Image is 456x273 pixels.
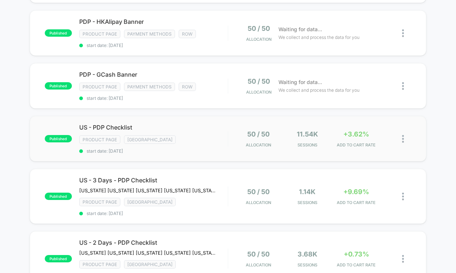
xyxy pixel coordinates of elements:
span: Allocation [246,262,271,267]
input: Volume [180,118,202,125]
span: ROW [179,30,196,38]
span: 50 / 50 [247,250,270,258]
button: Play, NEW DEMO 2025-VEED.mp4 [107,57,125,74]
span: PDP - HKAlipay Banner [79,18,228,25]
span: start date: [DATE] [79,95,228,101]
span: US - 2 Days - PDP Checklist [79,239,228,246]
span: 1.14k [299,188,315,196]
span: published [45,135,72,142]
span: [GEOGRAPHIC_DATA] [124,135,176,144]
span: 3.68k [298,250,317,258]
span: We collect and process the data for you [278,34,360,41]
span: ROW [179,83,196,91]
span: 50 / 50 [248,25,270,32]
span: Product Page [79,260,120,269]
button: Play, NEW DEMO 2025-VEED.mp4 [4,116,15,127]
span: 11.54k [297,130,318,138]
span: Sessions [285,200,330,205]
span: +3.62% [343,130,369,138]
span: Product Page [79,83,120,91]
span: published [45,29,72,37]
span: +0.73% [344,250,369,258]
span: published [45,82,72,90]
img: close [402,82,404,90]
span: start date: [DATE] [79,148,228,154]
span: Waiting for data... [278,78,322,86]
span: published [45,193,72,200]
span: Product Page [79,30,120,38]
span: Product Page [79,198,120,206]
span: US - PDP Checklist [79,124,228,131]
img: close [402,135,404,143]
span: ADD TO CART RATE [334,262,379,267]
span: Sessions [285,142,330,148]
span: Product Page [79,135,120,144]
div: Current time [149,117,165,125]
img: close [402,193,404,200]
span: payment methods [124,30,175,38]
span: [GEOGRAPHIC_DATA] [124,260,176,269]
span: ADD TO CART RATE [334,200,379,205]
img: close [402,29,404,37]
span: We collect and process the data for you [278,87,360,94]
span: 50 / 50 [247,188,270,196]
span: Allocation [246,142,271,148]
span: Waiting for data... [278,25,322,33]
span: start date: [DATE] [79,43,228,48]
span: [GEOGRAPHIC_DATA] [124,198,176,206]
span: +9.69% [343,188,369,196]
span: ADD TO CART RATE [334,142,379,148]
span: Allocation [246,90,271,95]
input: Seek [6,106,229,113]
span: Allocation [246,37,271,42]
span: 50 / 50 [247,130,270,138]
span: 50 / 50 [248,77,270,85]
img: close [402,255,404,263]
span: start date: [DATE] [79,211,228,216]
span: Allocation [246,200,271,205]
span: Sessions [285,262,330,267]
span: PDP - GCash Banner [79,71,228,78]
span: [US_STATE] [US_STATE] [US_STATE] [US_STATE] [US_STATE] [79,188,215,193]
span: payment methods [124,83,175,91]
span: US - 3 Days - PDP Checklist [79,176,228,184]
span: [US_STATE] [US_STATE] [US_STATE] [US_STATE] [US_STATE] [US_STATE] [US_STATE] [US_STATE] [US_STATE... [79,250,215,256]
span: published [45,255,72,262]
